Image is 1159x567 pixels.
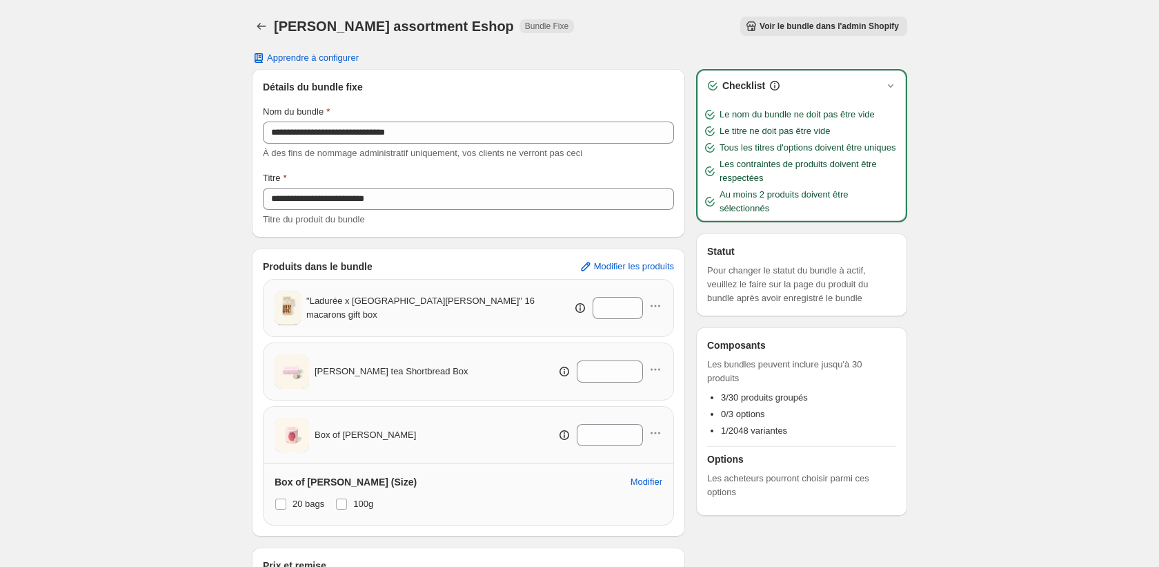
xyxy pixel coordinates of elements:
[721,409,765,419] span: 0/3 options
[263,105,330,119] label: Nom du bundle
[267,52,359,64] span: Apprendre à configurer
[275,351,309,392] img: Marie-Antoinette tea Shortbread Box
[721,425,787,436] span: 1/2048 variantes
[720,188,900,215] span: Au moins 2 produits doivent être sélectionnés
[707,338,766,352] h3: Composants
[721,392,808,403] span: 3/30 produits groupés
[293,499,324,509] span: 20 bags
[720,157,900,185] span: Les contraintes de produits doivent être respectées
[353,499,373,509] span: 100g
[720,124,830,138] span: Le titre ne doit pas être vide
[244,48,367,68] button: Apprendre à configurer
[263,260,373,273] h3: Produits dans le bundle
[263,80,674,94] h3: Détails du bundle fixe
[740,17,907,36] button: Voir le bundle dans l'admin Shopify
[622,471,671,493] button: Modifier
[707,244,896,258] h3: Statut
[274,18,514,35] h1: [PERSON_NAME] assortment Eshop
[631,477,662,488] span: Modifier
[306,294,536,322] span: "Ladurée x [GEOGRAPHIC_DATA][PERSON_NAME]" 16 macarons gift box
[525,21,568,32] span: Bundle Fixe
[275,414,309,456] img: Box of Marie-Antoinette tea
[707,452,896,466] h3: Options
[707,264,896,305] span: Pour changer le statut du bundle à actif, veuillez le faire sur la page du produit du bundle aprè...
[707,472,896,499] span: Les acheteurs pourront choisir parmi ces options
[275,292,301,324] img: "Ladurée x Victoria & Albert Museum" 16 macarons gift box
[760,21,899,32] span: Voir le bundle dans l'admin Shopify
[720,141,895,155] span: Tous les titres d'options doivent être uniques
[315,365,468,378] span: [PERSON_NAME] tea Shortbread Box
[707,358,896,385] span: Les bundles peuvent inclure jusqu'à 30 produits
[263,171,287,185] label: Titre
[594,261,674,272] span: Modifier les produits
[252,17,271,36] button: Back
[263,214,365,224] span: Titre du produit du bundle
[275,475,417,489] h3: Box of [PERSON_NAME] (Size)
[263,148,582,158] span: À des fins de nommage administratif uniquement, vos clients ne verront pas ceci
[571,256,682,278] button: Modifier les produits
[722,79,765,93] h3: Checklist
[720,108,875,122] span: Le nom du bundle ne doit pas être vide
[315,428,416,442] span: Box of [PERSON_NAME]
